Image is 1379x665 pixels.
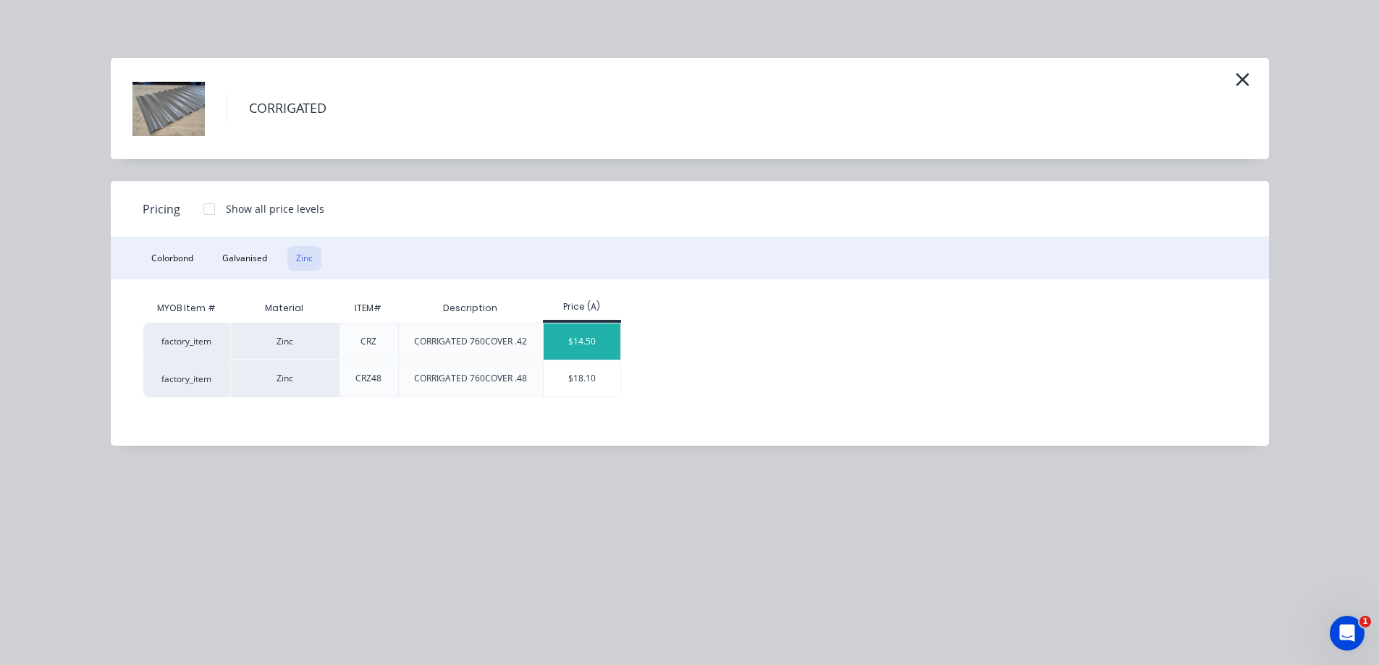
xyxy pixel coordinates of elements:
div: CORRIGATED 760COVER .42 [414,335,527,348]
div: $14.50 [544,323,621,360]
span: 1 [1359,616,1371,627]
div: Price (A) [543,300,622,313]
div: Zinc [230,323,339,360]
div: MYOB Item # [143,294,230,323]
img: CORRIGATED [132,72,205,145]
div: CRZ48 [355,372,381,385]
div: Description [431,290,509,326]
div: CRZ [360,335,376,348]
div: $18.10 [544,360,621,397]
div: factory_item [143,360,230,397]
div: Zinc [230,360,339,397]
div: Show all price levels [226,201,324,216]
div: CORRIGATED 760COVER .48 [414,372,527,385]
div: Material [230,294,339,323]
iframe: Intercom live chat [1330,616,1365,651]
button: Zinc [287,246,321,271]
div: factory_item [143,323,230,360]
div: ITEM# [343,290,393,326]
span: Pricing [143,200,180,218]
button: Colorbond [143,246,202,271]
button: Galvanised [214,246,276,271]
h4: CORRIGATED [227,95,348,122]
